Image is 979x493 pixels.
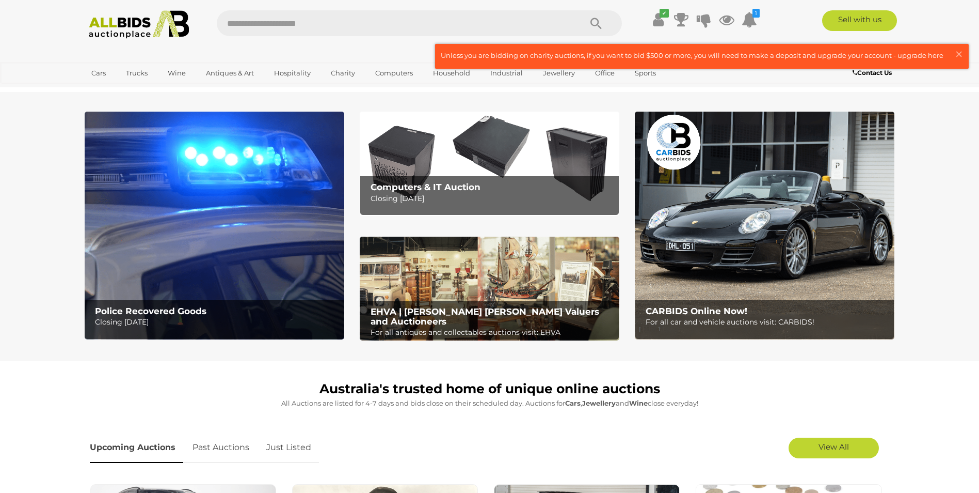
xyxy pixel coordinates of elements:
[646,306,747,316] b: CARBIDS Online Now!
[536,65,582,82] a: Jewellery
[95,306,206,316] b: Police Recovered Goods
[90,397,890,409] p: All Auctions are listed for 4-7 days and bids close on their scheduled day. Auctions for , and cl...
[371,192,614,205] p: Closing [DATE]
[360,112,619,215] img: Computers & IT Auction
[85,82,171,99] a: [GEOGRAPHIC_DATA]
[742,10,757,29] a: 1
[629,399,648,407] strong: Wine
[161,65,192,82] a: Wine
[85,65,113,82] a: Cars
[565,399,581,407] strong: Cars
[484,65,529,82] a: Industrial
[85,112,344,340] img: Police Recovered Goods
[267,65,317,82] a: Hospitality
[368,65,420,82] a: Computers
[324,65,362,82] a: Charity
[360,237,619,341] img: EHVA | Evans Hastings Valuers and Auctioneers
[371,326,614,339] p: For all antiques and collectables auctions visit: EHVA
[646,316,889,329] p: For all car and vehicle auctions visit: CARBIDS!
[360,237,619,341] a: EHVA | Evans Hastings Valuers and Auctioneers EHVA | [PERSON_NAME] [PERSON_NAME] Valuers and Auct...
[818,442,849,452] span: View All
[752,9,760,18] i: 1
[90,433,183,463] a: Upcoming Auctions
[853,67,894,79] a: Contact Us
[660,9,669,18] i: ✔
[119,65,154,82] a: Trucks
[651,10,666,29] a: ✔
[90,382,890,396] h1: Australia's trusted home of unique online auctions
[822,10,897,31] a: Sell with us
[85,112,344,340] a: Police Recovered Goods Police Recovered Goods Closing [DATE]
[259,433,319,463] a: Just Listed
[83,10,195,39] img: Allbids.com.au
[954,44,964,64] span: ×
[582,399,616,407] strong: Jewellery
[185,433,257,463] a: Past Auctions
[628,65,663,82] a: Sports
[360,112,619,215] a: Computers & IT Auction Computers & IT Auction Closing [DATE]
[789,438,879,458] a: View All
[635,112,894,340] img: CARBIDS Online Now!
[199,65,261,82] a: Antiques & Art
[588,65,621,82] a: Office
[635,112,894,340] a: CARBIDS Online Now! CARBIDS Online Now! For all car and vehicle auctions visit: CARBIDS!
[426,65,477,82] a: Household
[853,69,892,76] b: Contact Us
[371,182,480,192] b: Computers & IT Auction
[570,10,622,36] button: Search
[371,306,599,327] b: EHVA | [PERSON_NAME] [PERSON_NAME] Valuers and Auctioneers
[95,316,338,329] p: Closing [DATE]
